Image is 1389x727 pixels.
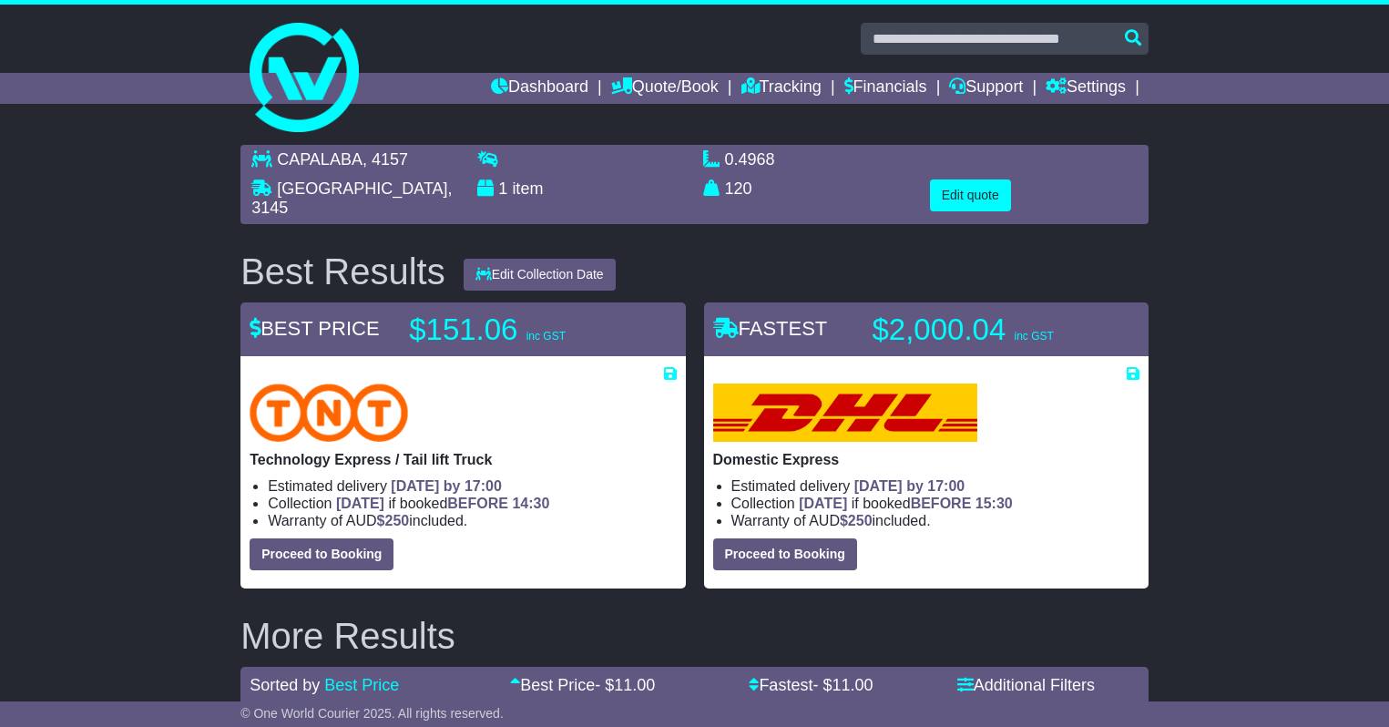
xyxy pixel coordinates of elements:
span: 11.00 [832,676,873,694]
a: Support [949,73,1023,104]
span: © One World Courier 2025. All rights reserved. [240,706,504,721]
button: Proceed to Booking [713,538,857,570]
span: $ [377,513,410,528]
span: Sorted by [250,676,320,694]
a: Settings [1046,73,1126,104]
li: Estimated delivery [268,477,676,495]
span: CAPALABA [277,150,363,169]
span: [DATE] [799,496,847,511]
span: item [512,179,543,198]
span: if booked [799,496,1012,511]
button: Edit Collection Date [464,259,616,291]
span: [DATE] by 17:00 [391,478,502,494]
span: 15:30 [975,496,1013,511]
li: Warranty of AUD included. [731,512,1139,529]
span: BEST PRICE [250,317,379,340]
li: Warranty of AUD included. [268,512,676,529]
span: 0.4968 [725,150,775,169]
span: 1 [498,179,507,198]
span: , 4157 [363,150,408,169]
a: Best Price- $11.00 [510,676,655,694]
img: TNT Domestic: Technology Express / Tail lift Truck [250,384,408,442]
button: Edit quote [930,179,1011,211]
span: 11.00 [614,676,655,694]
p: $151.06 [409,312,637,348]
h2: More Results [240,616,1149,656]
span: , 3145 [251,179,452,218]
span: 250 [385,513,410,528]
a: Financials [844,73,927,104]
span: [GEOGRAPHIC_DATA] [277,179,447,198]
a: Additional Filters [957,676,1095,694]
a: Dashboard [491,73,588,104]
span: 250 [848,513,873,528]
a: Tracking [741,73,822,104]
p: Technology Express / Tail lift Truck [250,451,676,468]
div: Best Results [231,251,454,292]
span: - $ [595,676,655,694]
li: Collection [268,495,676,512]
p: Domestic Express [713,451,1139,468]
span: BEFORE [447,496,508,511]
button: Proceed to Booking [250,538,393,570]
span: [DATE] [336,496,384,511]
li: Collection [731,495,1139,512]
span: 120 [725,179,752,198]
span: inc GST [1014,330,1053,343]
span: if booked [336,496,549,511]
span: BEFORE [911,496,972,511]
span: 14:30 [512,496,549,511]
span: - $ [812,676,873,694]
li: Estimated delivery [731,477,1139,495]
a: Fastest- $11.00 [749,676,873,694]
span: FASTEST [713,317,828,340]
a: Best Price [324,676,399,694]
span: $ [840,513,873,528]
a: Quote/Book [611,73,719,104]
span: inc GST [526,330,566,343]
span: [DATE] by 17:00 [854,478,965,494]
p: $2,000.04 [873,312,1100,348]
img: DHL: Domestic Express [713,384,977,442]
